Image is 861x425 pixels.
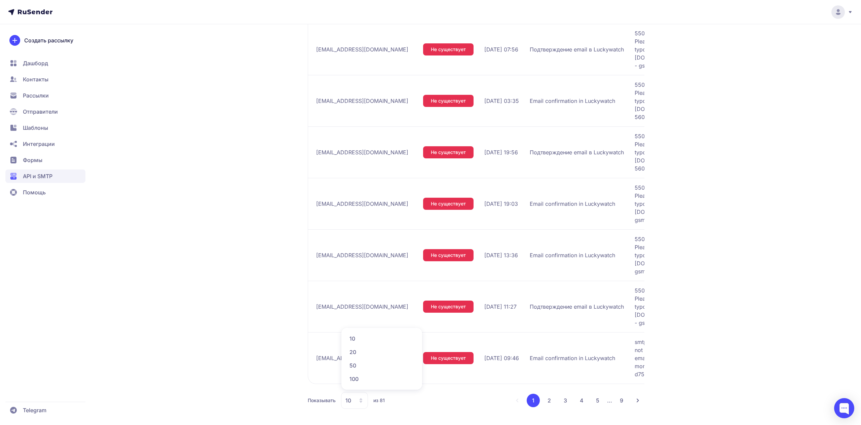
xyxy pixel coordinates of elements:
span: Подтверждение email в Luckywatch [530,303,624,311]
a: Telegram [5,403,85,417]
span: из 81 [373,397,385,404]
span: [EMAIL_ADDRESS][DOMAIN_NAME] [316,251,408,259]
span: 10 [345,396,351,404]
span: Не существует [431,252,466,259]
span: [DATE] 19:56 [484,148,518,156]
button: 4 [575,394,588,407]
span: Показывать [308,397,336,404]
span: Отправители [23,108,58,116]
span: 550 5.1.1 The email account that you tried to reach does not exist. Please try double-checking th... [635,235,803,275]
span: [EMAIL_ADDRESS][DOMAIN_NAME] [316,45,408,53]
span: ... [607,397,612,404]
span: Email confirmation in Luckywatch [530,200,615,208]
span: Создать рассылку [24,36,73,44]
span: 10 [345,332,418,345]
span: Подтверждение email в Luckywatch [530,45,624,53]
span: 550 5.1.1 The email account that you tried to reach does not exist. Please try double-checking th... [635,184,803,224]
span: Не существует [431,98,466,104]
span: API и SMTP [23,172,52,180]
span: [DATE] 13:36 [484,251,518,259]
span: Не существует [431,149,466,156]
span: 20 [345,345,418,359]
span: smtp; 550-5.1.1 The email account that you tried to reach does not exist. Please try 550-5.1.1 do... [635,338,803,378]
span: [DATE] 07:56 [484,45,518,53]
span: Помощь [23,188,46,196]
span: Шаблоны [23,124,48,132]
button: 3 [559,394,572,407]
span: 550 5.1.1 The email account that you tried to reach does not exist. Please try double-checking th... [635,286,803,327]
span: 550 5.1.1 The email account that you tried to reach does not exist. Please try double-checking th... [635,132,803,172]
span: 550 5.1.1 The email account that you tried to reach does not exist. Please try double-checking th... [635,81,803,121]
span: Дашборд [23,59,48,67]
span: Рассылки [23,91,49,100]
span: Не существует [431,200,466,207]
span: 100 [345,372,418,386]
span: [EMAIL_ADDRESS][DOMAIN_NAME] [316,148,408,156]
span: [DATE] 19:03 [484,200,518,208]
span: Email confirmation in Luckywatch [530,97,615,105]
span: Не существует [431,355,466,361]
span: 50 [345,359,418,372]
span: Email confirmation in Luckywatch [530,251,615,259]
button: 1 [527,394,540,407]
span: Интеграции [23,140,55,148]
span: Telegram [23,406,46,414]
span: Формы [23,156,42,164]
button: 5 [591,394,604,407]
span: [EMAIL_ADDRESS][DOMAIN_NAME] [316,200,408,208]
span: [DATE] 09:46 [484,354,519,362]
span: [DATE] 11:27 [484,303,517,311]
span: [DATE] 03:35 [484,97,519,105]
span: 550 5.1.1 The email account that you tried to reach does not exist. Please try double-checking th... [635,29,803,70]
span: Не существует [431,46,466,53]
span: [EMAIL_ADDRESS][DOMAIN_NAME] [316,97,408,105]
span: Подтверждение email в Luckywatch [530,148,624,156]
span: Не существует [431,303,466,310]
span: [EMAIL_ADDRESS][DOMAIN_NAME] [316,303,408,311]
button: 9 [615,394,628,407]
span: [EMAIL_ADDRESS][DOMAIN_NAME] [316,354,408,362]
button: 2 [542,394,556,407]
span: Контакты [23,75,48,83]
span: Email confirmation in Luckywatch [530,354,615,362]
